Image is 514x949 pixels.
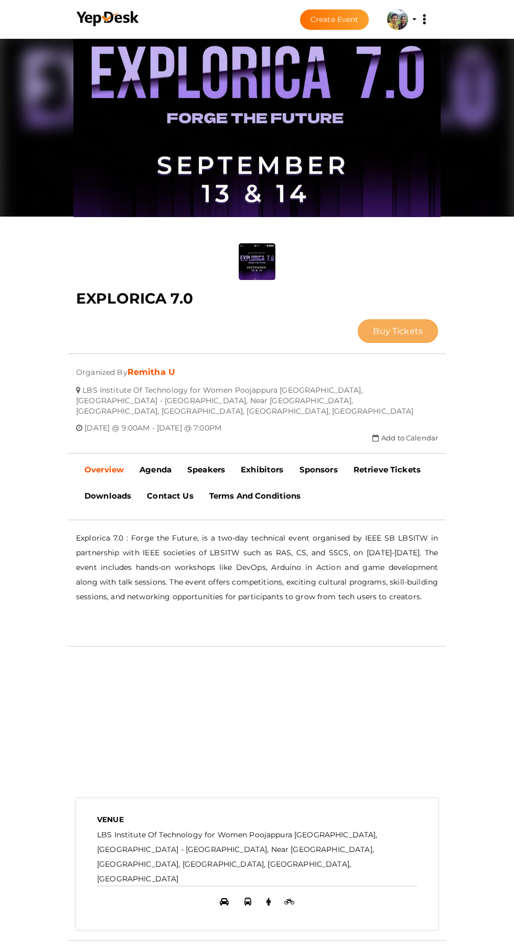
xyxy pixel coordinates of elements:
[76,531,438,604] p: Explorica 7.0 : Forge the Future, is a two-day technical event organised by IEEE SB LBSITW in par...
[354,465,421,474] b: Retrieve Tickets
[132,457,179,483] a: Agenda
[147,491,193,501] b: Contact Us
[179,457,233,483] a: Speakers
[140,465,172,474] b: Agenda
[139,483,201,509] a: Contact Us
[201,483,309,509] a: Terms And Conditions
[233,457,291,483] a: Exhibitors
[97,815,124,824] b: VENUE
[84,465,124,474] b: Overview
[187,465,225,474] b: Speakers
[77,457,132,483] a: Overview
[76,289,193,307] b: EXPLORICA 7.0
[209,491,301,501] b: Terms And Conditions
[387,9,408,30] img: ACg8ocJUgrphYe6B-Dj-KqA5TDKIq3hNN6nB9FHTo-z4hFgTSXIhYA0v=s100
[76,360,127,377] span: Organized By
[239,243,275,280] img: DWJQ7IGG_small.jpeg
[373,326,423,336] span: Buy Tickets
[300,9,369,30] button: Create Event
[84,491,131,501] b: Downloads
[127,367,175,377] a: Remitha U
[77,483,139,509] a: Downloads
[241,465,283,474] b: Exhibitors
[299,465,338,474] b: Sponsors
[73,34,441,217] img: PAXPRSKQ_normal.jpeg
[84,415,221,433] span: [DATE] @ 9:00AM - [DATE] @ 7:00PM
[372,434,438,442] a: Add to Calendar
[358,319,438,343] button: Buy Tickets
[76,378,413,416] span: LBS Institute Of Technology for Women Poojappura [GEOGRAPHIC_DATA], [GEOGRAPHIC_DATA] - [GEOGRAPH...
[292,457,346,483] a: Sponsors
[97,827,417,886] label: LBS Institute Of Technology for Women Poojappura [GEOGRAPHIC_DATA], [GEOGRAPHIC_DATA] - [GEOGRAPH...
